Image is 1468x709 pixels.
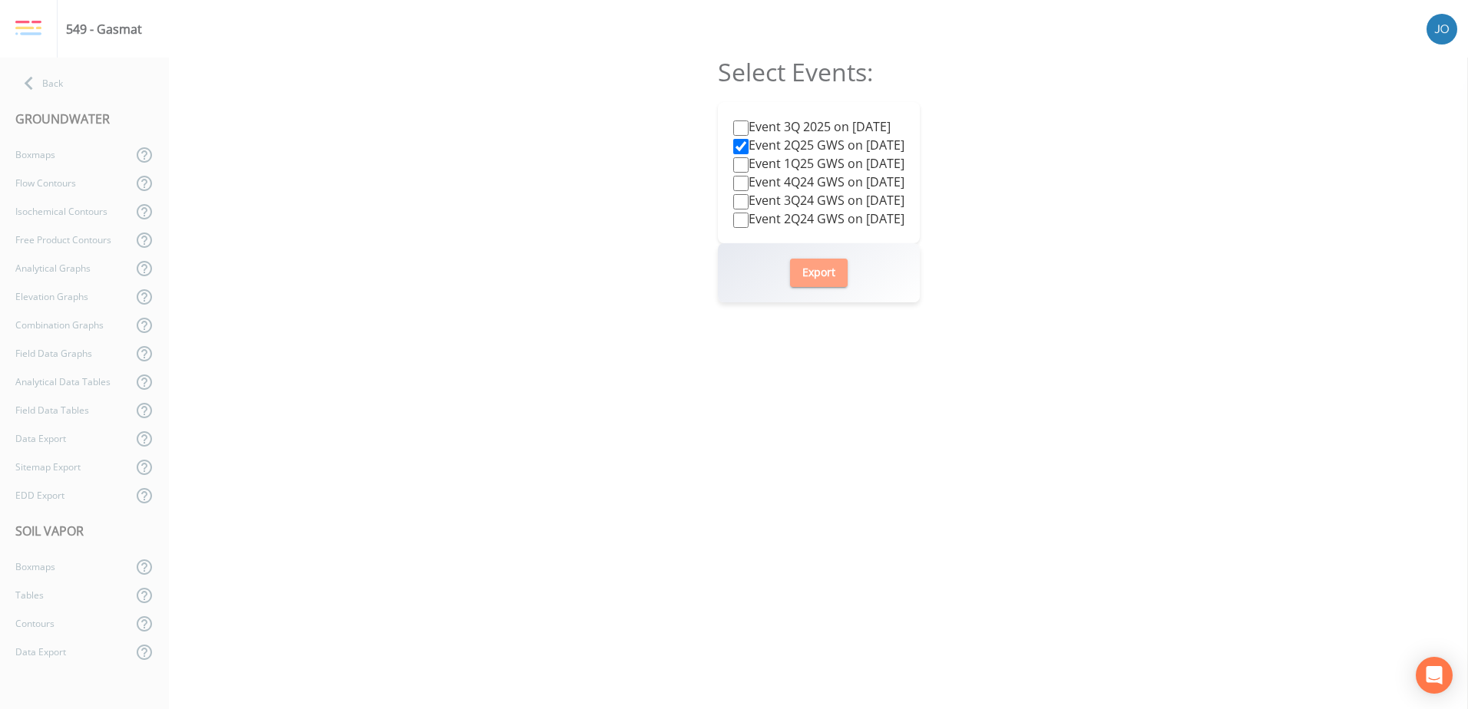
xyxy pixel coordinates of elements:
[733,213,749,228] input: Event 2Q24 GWS on [DATE]
[1416,657,1453,694] div: Open Intercom Messenger
[66,20,142,38] div: 549 - Gasmat
[733,154,904,173] label: Event 1Q25 GWS on [DATE]
[1427,14,1457,45] img: d2de15c11da5451b307a030ac90baa3e
[790,259,848,287] button: Export
[718,58,920,87] h2: Select Events:
[733,176,749,191] input: Event 4Q24 GWS on [DATE]
[733,209,904,228] label: Event 2Q24 GWS on [DATE]
[733,120,749,136] input: Event 3Q 2025 on [DATE]
[733,173,904,191] label: Event 4Q24 GWS on [DATE]
[733,191,904,209] label: Event 3Q24 GWS on [DATE]
[733,194,749,209] input: Event 3Q24 GWS on [DATE]
[733,117,891,136] label: Event 3Q 2025 on [DATE]
[733,136,904,154] label: Event 2Q25 GWS on [DATE]
[733,157,749,173] input: Event 1Q25 GWS on [DATE]
[15,20,41,37] img: logo
[733,139,749,154] input: Event 2Q25 GWS on [DATE]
